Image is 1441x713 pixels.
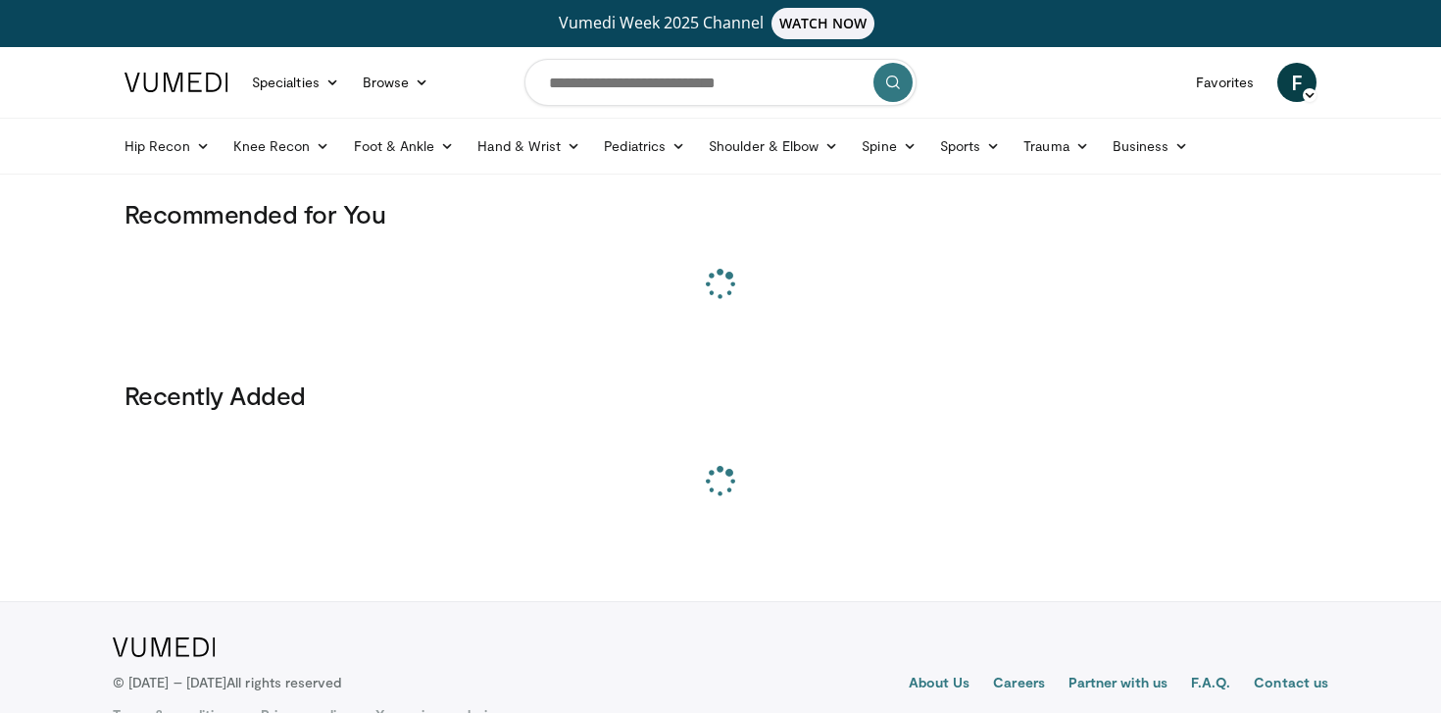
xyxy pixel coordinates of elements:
[993,673,1045,696] a: Careers
[124,380,1317,411] h3: Recently Added
[1012,127,1101,166] a: Trauma
[697,127,850,166] a: Shoulder & Elbow
[113,673,342,692] p: © [DATE] – [DATE]
[1184,63,1266,102] a: Favorites
[850,127,927,166] a: Spine
[351,63,441,102] a: Browse
[466,127,592,166] a: Hand & Wrist
[1277,63,1317,102] a: F
[1191,673,1230,696] a: F.A.Q.
[127,8,1314,39] a: Vumedi Week 2025 ChannelWATCH NOW
[226,674,341,690] span: All rights reserved
[240,63,351,102] a: Specialties
[1254,673,1328,696] a: Contact us
[124,198,1317,229] h3: Recommended for You
[124,73,228,92] img: VuMedi Logo
[113,127,222,166] a: Hip Recon
[592,127,697,166] a: Pediatrics
[1101,127,1201,166] a: Business
[524,59,917,106] input: Search topics, interventions
[342,127,467,166] a: Foot & Ankle
[771,8,875,39] span: WATCH NOW
[928,127,1013,166] a: Sports
[909,673,970,696] a: About Us
[222,127,342,166] a: Knee Recon
[113,637,216,657] img: VuMedi Logo
[1068,673,1168,696] a: Partner with us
